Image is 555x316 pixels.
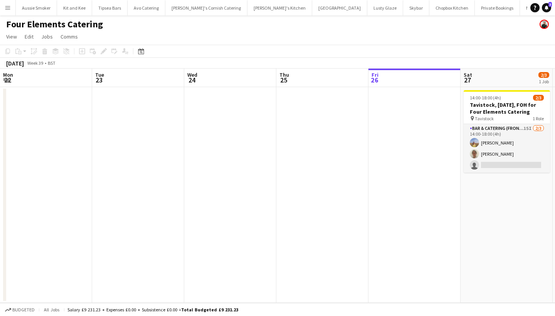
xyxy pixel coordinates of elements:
div: 1 Job [539,79,549,84]
app-card-role: Bar & Catering (Front of House)15I2/314:00-18:00 (4h)[PERSON_NAME][PERSON_NAME] [464,124,550,173]
span: Sat [464,71,472,78]
a: Edit [22,32,37,42]
button: Private Bookings [475,0,520,15]
span: Budgeted [12,307,35,313]
app-job-card: 14:00-18:00 (4h)2/3Tavistock, [DATE], FOH for Four Elements Catering Tavistock1 RoleBar & Caterin... [464,90,550,173]
div: BST [48,60,55,66]
span: 2/3 [533,95,544,101]
span: Edit [25,33,34,40]
button: Tipsea Bars [92,0,128,15]
span: Week 39 [25,60,45,66]
button: Lusty Glaze [367,0,403,15]
span: 24 [186,76,197,84]
span: 1 Role [533,116,544,121]
h3: Tavistock, [DATE], FOH for Four Elements Catering [464,101,550,115]
span: 2/3 [538,72,549,78]
span: All jobs [42,307,61,313]
button: Skybar [403,0,429,15]
button: Chopbox Kitchen [429,0,475,15]
span: 23 [94,76,104,84]
button: Budgeted [4,306,36,314]
span: Comms [61,33,78,40]
a: View [3,32,20,42]
div: Salary £9 231.23 + Expenses £0.00 + Subsistence £0.00 = [67,307,238,313]
span: 27 [462,76,472,84]
button: Avo Catering [128,0,165,15]
span: Mon [3,71,13,78]
span: Fri [372,71,378,78]
app-user-avatar: Rachael Spring [540,20,549,29]
a: Comms [57,32,81,42]
div: [DATE] [6,59,24,67]
button: [GEOGRAPHIC_DATA] [312,0,367,15]
button: [PERSON_NAME]'s Cornish Catering [165,0,247,15]
span: 3 [548,2,552,7]
span: View [6,33,17,40]
h1: Four Elements Catering [6,18,103,30]
a: Jobs [38,32,56,42]
span: 14:00-18:00 (4h) [470,95,501,101]
span: 22 [2,76,13,84]
span: Wed [187,71,197,78]
button: Kit and Kee [57,0,92,15]
span: 26 [370,76,378,84]
button: [PERSON_NAME]'s Kitchen [247,0,312,15]
button: Aussie Smoker [16,0,57,15]
span: Total Budgeted £9 231.23 [181,307,238,313]
span: Tue [95,71,104,78]
a: 3 [542,3,551,12]
span: Tavistock [475,116,494,121]
span: 25 [278,76,289,84]
span: Thu [279,71,289,78]
span: Jobs [41,33,53,40]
